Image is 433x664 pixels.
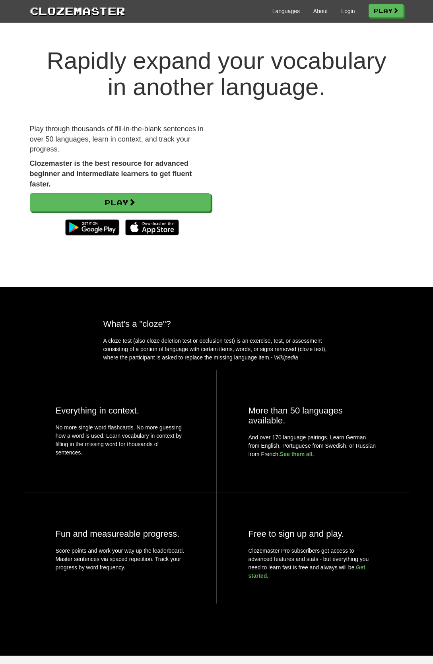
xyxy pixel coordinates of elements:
[369,4,404,17] a: Play
[249,433,378,458] p: And over 170 language pairings. Learn German from English, Portuguese from Swedish, or Russian fr...
[30,124,211,155] p: Play through thousands of fill-in-the-blank sentences in over 50 languages, learn in context, and...
[249,547,378,580] p: Clozemaster Pro subscribers get access to advanced features and stats - but everything you need t...
[313,7,328,15] a: About
[271,354,298,361] em: - Wikipedia
[280,451,314,457] a: See them all.
[30,193,211,212] a: Play
[341,7,355,15] a: Login
[61,216,123,239] img: Get it on Google Play
[249,529,378,539] h2: Free to sign up and play.
[249,406,378,425] h2: More than 50 languages available.
[272,7,300,15] a: Languages
[125,219,179,235] img: Download_on_the_App_Store_Badge_US-UK_135x40-25178aeef6eb6b83b96f5f2d004eda3bffbb37122de64afbaef7...
[56,423,184,461] p: No more single word flashcards. No more guessing how a word is used. Learn vocabulary in context ...
[56,406,184,415] h2: Everything in context.
[30,3,125,18] a: Clozemaster
[103,319,330,329] h2: What's a "cloze"?
[103,337,330,362] p: A cloze test (also cloze deletion test or occlusion test) is an exercise, test, or assessment con...
[56,547,184,572] p: Score points and work your way up the leaderboard. Master sentences via spaced repetition. Track ...
[249,564,365,579] a: Get started.
[30,159,192,188] strong: Clozemaster is the best resource for advanced beginner and intermediate learners to get fluent fa...
[56,529,184,539] h2: Fun and measureable progress.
